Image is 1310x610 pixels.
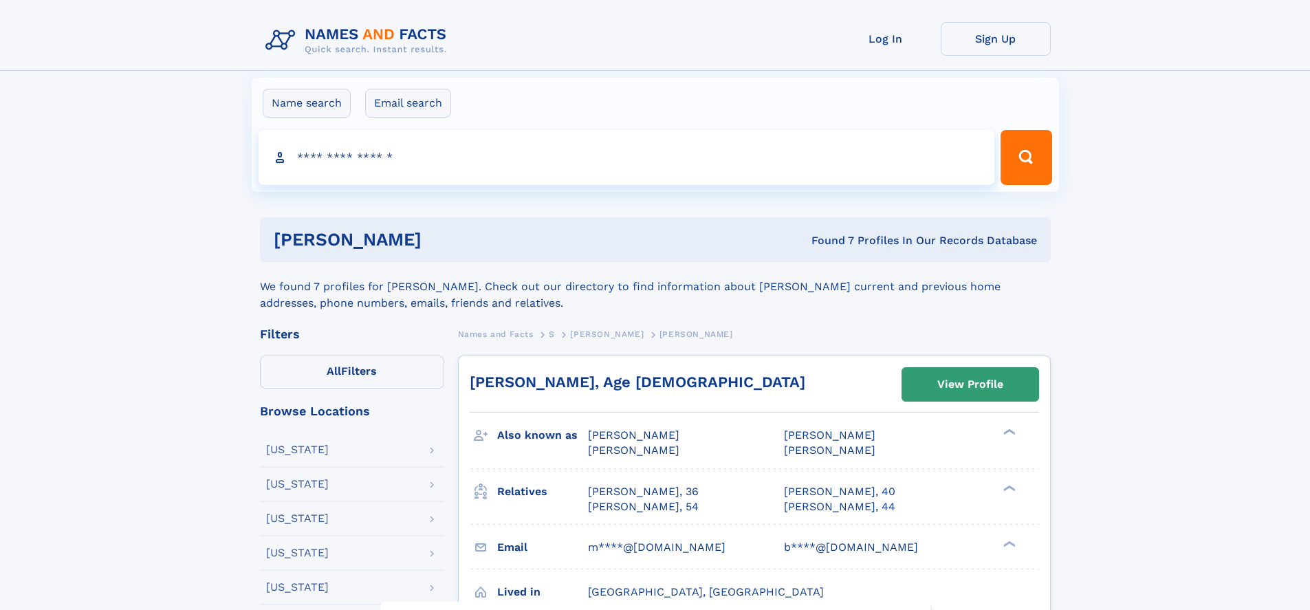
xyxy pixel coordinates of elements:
[497,424,588,447] h3: Also known as
[902,368,1038,401] a: View Profile
[266,547,329,558] div: [US_STATE]
[588,444,679,457] span: [PERSON_NAME]
[365,89,451,118] label: Email search
[497,480,588,503] h3: Relatives
[1000,428,1016,437] div: ❯
[274,231,617,248] h1: [PERSON_NAME]
[784,428,875,442] span: [PERSON_NAME]
[260,356,444,389] label: Filters
[937,369,1003,400] div: View Profile
[941,22,1051,56] a: Sign Up
[588,428,679,442] span: [PERSON_NAME]
[1000,539,1016,548] div: ❯
[659,329,733,339] span: [PERSON_NAME]
[266,444,329,455] div: [US_STATE]
[260,22,458,59] img: Logo Names and Facts
[588,585,824,598] span: [GEOGRAPHIC_DATA], [GEOGRAPHIC_DATA]
[588,499,699,514] a: [PERSON_NAME], 54
[260,405,444,417] div: Browse Locations
[266,582,329,593] div: [US_STATE]
[263,89,351,118] label: Name search
[616,233,1037,248] div: Found 7 Profiles In Our Records Database
[1000,483,1016,492] div: ❯
[260,328,444,340] div: Filters
[259,130,995,185] input: search input
[570,329,644,339] span: [PERSON_NAME]
[831,22,941,56] a: Log In
[784,499,895,514] a: [PERSON_NAME], 44
[784,444,875,457] span: [PERSON_NAME]
[497,580,588,604] h3: Lived in
[266,479,329,490] div: [US_STATE]
[549,325,555,342] a: S
[327,364,341,378] span: All
[784,484,895,499] a: [PERSON_NAME], 40
[549,329,555,339] span: S
[470,373,805,391] a: [PERSON_NAME], Age [DEMOGRAPHIC_DATA]
[458,325,534,342] a: Names and Facts
[497,536,588,559] h3: Email
[260,262,1051,312] div: We found 7 profiles for [PERSON_NAME]. Check out our directory to find information about [PERSON_...
[1001,130,1051,185] button: Search Button
[570,325,644,342] a: [PERSON_NAME]
[266,513,329,524] div: [US_STATE]
[588,484,699,499] a: [PERSON_NAME], 36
